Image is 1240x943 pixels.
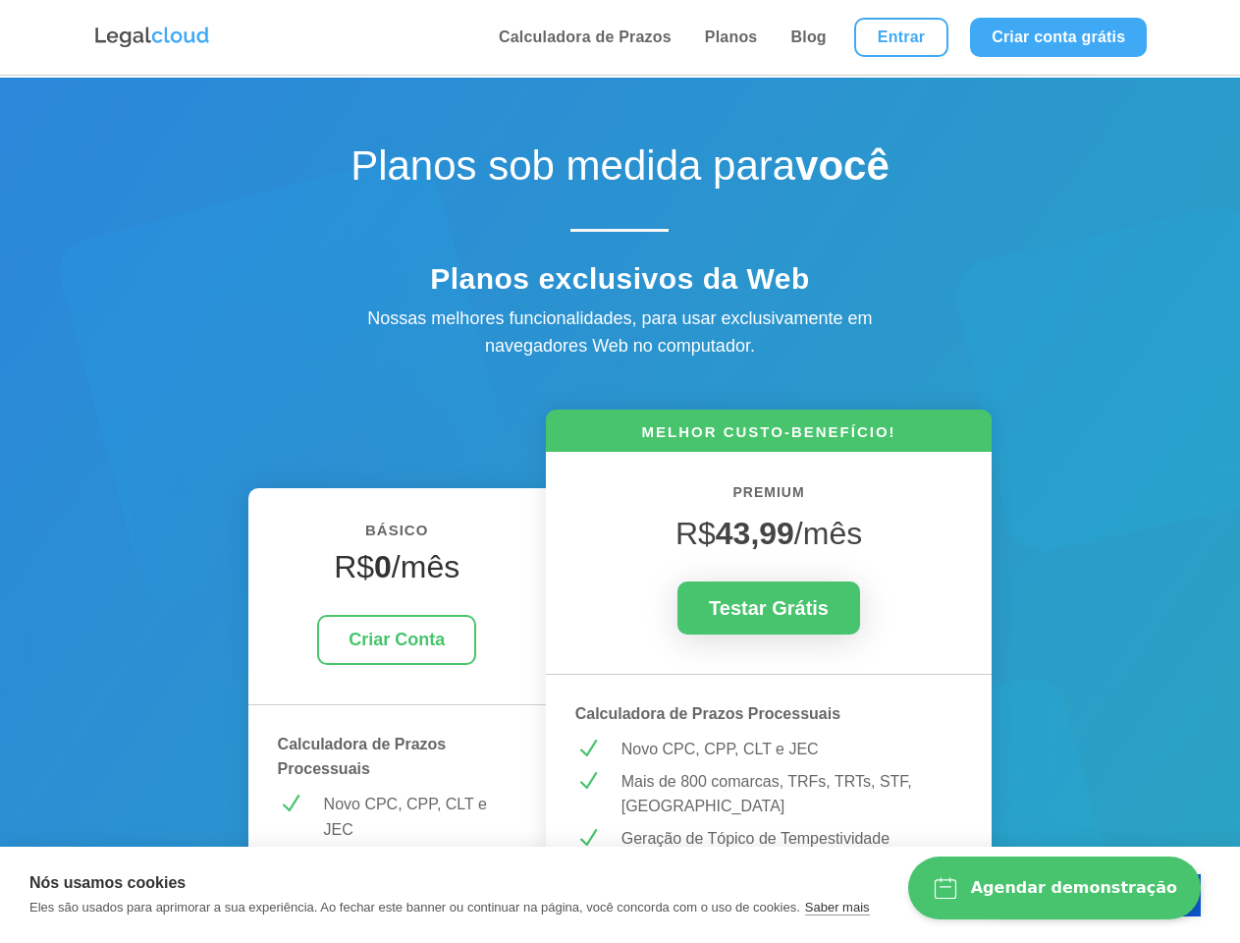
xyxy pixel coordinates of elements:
a: Criar conta grátis [970,18,1147,57]
a: Entrar [854,18,948,57]
h4: Planos exclusivos da Web [276,261,963,306]
strong: você [795,142,890,189]
strong: Nós usamos cookies [29,874,186,891]
p: Novo CPC, CPP, CLT e JEC [324,792,516,842]
h4: R$ /mês [278,548,516,595]
a: Testar Grátis [677,582,860,635]
strong: Calculadora de Prazos Processuais [278,736,447,778]
h6: BÁSICO [278,518,516,553]
strong: 0 [374,549,392,584]
p: Geração de Tópico de Tempestividade [621,826,963,852]
strong: 43,99 [716,516,794,551]
p: Mais de 800 comarcas, TRFs, TRTs, STF, [GEOGRAPHIC_DATA] [621,769,963,819]
p: Novo CPC, CPP, CLT e JEC [621,737,963,762]
div: Nossas melhores funcionalidades, para usar exclusivamente em navegadores Web no computador. [325,305,914,361]
h6: PREMIUM [575,481,963,515]
img: Logo da Legalcloud [93,25,211,50]
span: N [575,737,600,761]
h1: Planos sob medida para [276,141,963,200]
h6: MELHOR CUSTO-BENEFÍCIO! [546,421,993,452]
a: Criar Conta [317,615,476,665]
span: R$ /mês [675,516,862,551]
span: N [575,826,600,851]
a: Saber mais [805,900,870,915]
p: Eles são usados para aprimorar a sua experiência. Ao fechar este banner ou continuar na página, v... [29,900,800,915]
span: N [278,792,302,816]
strong: Calculadora de Prazos Processuais [575,705,840,722]
span: N [575,769,600,794]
